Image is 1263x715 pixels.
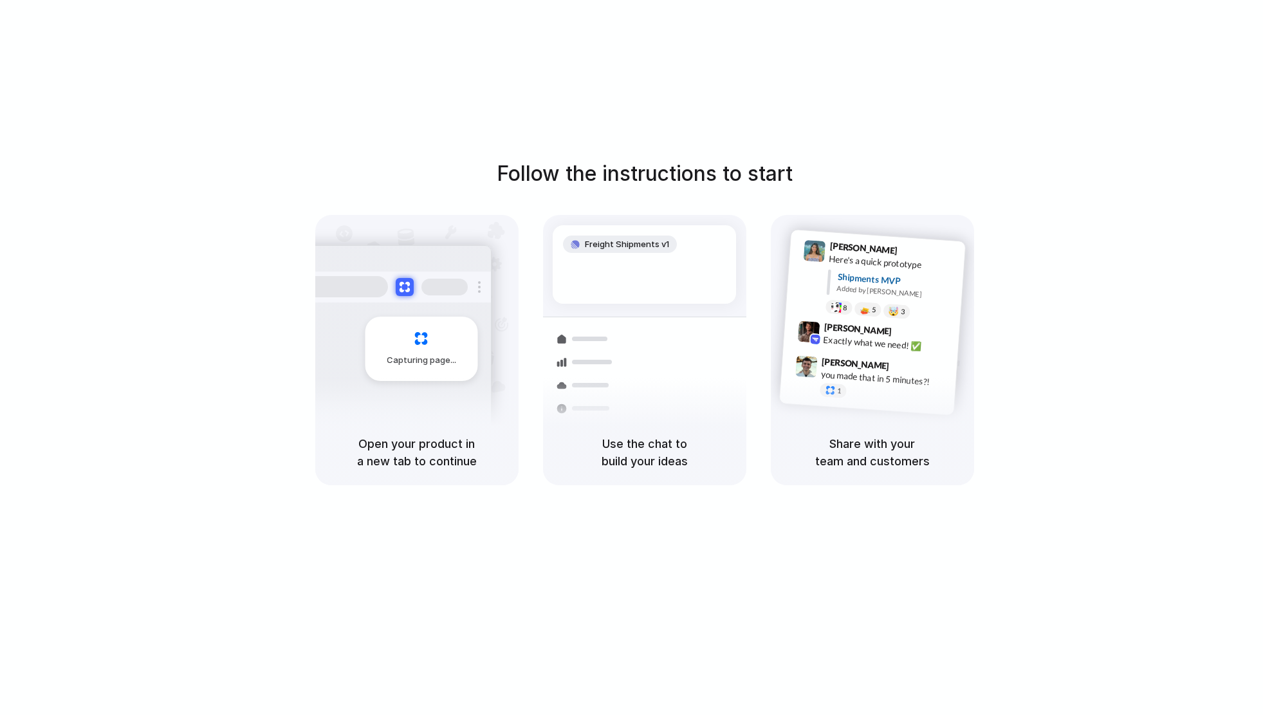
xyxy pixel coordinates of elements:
span: [PERSON_NAME] [821,355,889,373]
div: Exactly what we need! ✅ [823,333,952,355]
span: 9:41 AM [901,245,927,261]
span: 1 [836,387,841,395]
span: Freight Shipments v1 [585,238,669,251]
h5: Open your product in a new tab to continue [331,435,503,470]
span: 8 [842,304,847,311]
span: 3 [900,308,905,315]
span: Capturing page [387,354,458,367]
span: 9:42 AM [895,326,921,341]
h5: Share with your team and customers [786,435,959,470]
span: 5 [871,306,876,313]
div: you made that in 5 minutes?! [820,367,949,389]
span: [PERSON_NAME] [824,320,892,339]
div: Shipments MVP [837,270,956,292]
div: Here's a quick prototype [828,252,957,274]
span: 9:47 AM [893,360,919,376]
h1: Follow the instructions to start [497,158,793,189]
span: [PERSON_NAME] [829,239,898,257]
h5: Use the chat to build your ideas [558,435,731,470]
div: 🤯 [888,306,899,316]
div: Added by [PERSON_NAME] [836,283,955,302]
